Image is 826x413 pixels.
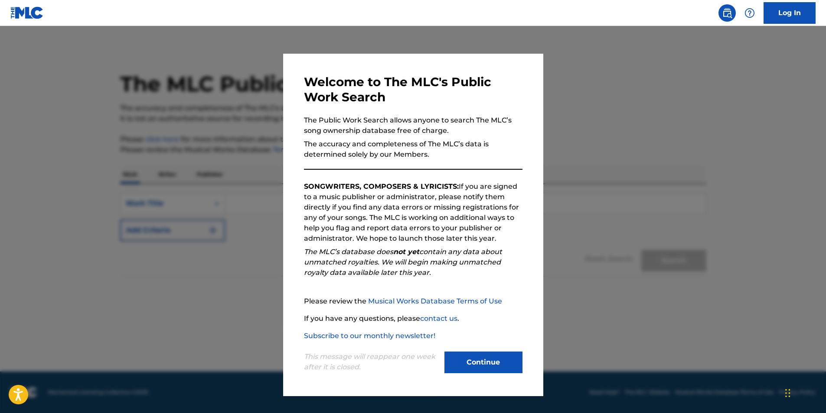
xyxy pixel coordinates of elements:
[744,8,755,18] img: help
[764,2,816,24] a: Log In
[304,182,459,190] strong: SONGWRITERS, COMPOSERS & LYRICISTS:
[368,297,502,305] a: Musical Works Database Terms of Use
[304,332,435,340] a: Subscribe to our monthly newsletter!
[304,313,522,324] p: If you have any questions, please .
[718,4,736,22] a: Public Search
[304,296,522,307] p: Please review the
[444,352,522,373] button: Continue
[304,74,522,105] h3: Welcome to The MLC's Public Work Search
[304,352,439,372] p: This message will reappear one week after it is closed.
[304,181,522,244] p: If you are signed to a music publisher or administrator, please notify them directly if you find ...
[785,380,790,406] div: Drag
[304,248,502,277] em: The MLC’s database does contain any data about unmatched royalties. We will begin making unmatche...
[420,314,457,323] a: contact us
[722,8,732,18] img: search
[10,6,44,19] img: MLC Logo
[741,4,758,22] div: Help
[783,371,826,413] iframe: Chat Widget
[393,248,419,256] strong: not yet
[304,115,522,136] p: The Public Work Search allows anyone to search The MLC’s song ownership database free of charge.
[304,139,522,160] p: The accuracy and completeness of The MLC’s data is determined solely by our Members.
